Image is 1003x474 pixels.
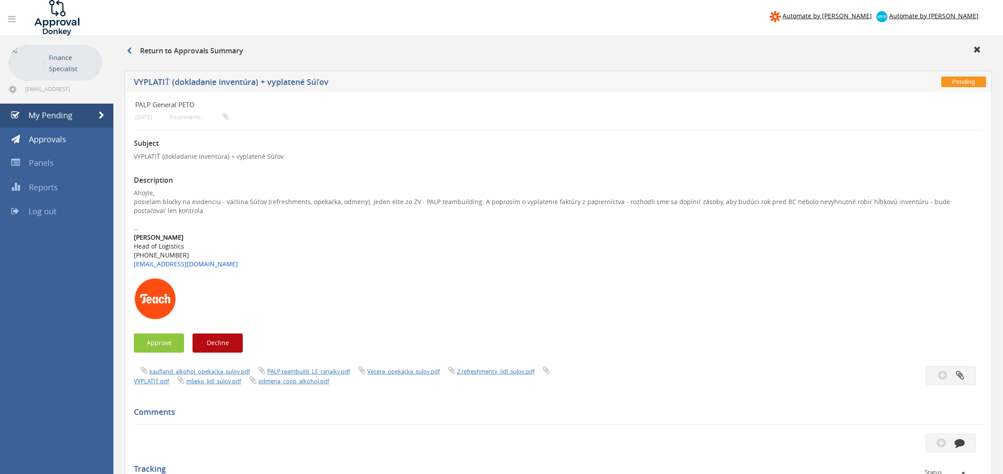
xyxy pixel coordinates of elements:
span: Approvals [29,134,66,145]
a: odmena_coop_alkohol.pdf [258,377,329,385]
h5: VYPLATIŤ (dokladanie inventúra) + vyplatené Súľov [134,78,730,89]
span: Automate by [PERSON_NAME] [889,12,979,20]
h5: Tracking [134,465,976,474]
p: VYPLATIŤ (dokladanie inventúra) + vyplatené Súľov [134,152,983,161]
small: 0 comments... [170,114,229,121]
a: VYPLATIŤ.pdf [134,377,169,385]
small: [DATE] [135,114,152,121]
a: [EMAIL_ADDRESS][DOMAIN_NAME] [134,260,238,268]
span: Automate by [PERSON_NAME] [782,12,872,20]
span: My Pending [28,110,72,121]
h5: Comments [134,408,976,417]
img: zapier-logomark.png [770,11,781,22]
span: Head of Logistics [134,242,184,250]
img: xero-logo.png [876,11,887,22]
h3: Return to Approvals Summary [127,47,243,55]
img: AIorK4xSa6t3Lh7MmhAzFFglIwwqhVIS900l1I_z8FnkFtdJm_FuW2-nIvdGWjvNSCHpIDgwwphNxII [134,277,177,320]
h3: Subject [134,140,983,148]
h3: Description [134,177,983,185]
b: [PERSON_NAME] [134,233,184,241]
span: Log out [28,206,56,217]
a: Vecera_opekacka_sulov.pdf [367,367,440,375]
div: posielam bločky na evidenciu - väčšina Súľov (refreshments, opekačka, odmeny). Jeden ešte zo ZV -... [134,197,983,215]
span: Panels [29,157,54,168]
h4: PALP General PETO [135,101,840,108]
a: kaufland_alkohol_opekačka_sulov.pdf [149,367,250,375]
span: [PHONE_NUMBER] [134,251,189,259]
span: Reports [29,182,58,193]
button: Approve [134,333,184,353]
a: PALP teambuild_LŠ_ranajky.pdf [267,367,350,375]
a: 2.refreshmenty_lidl_sulov.pdf [457,367,534,375]
span: Pending [941,76,986,87]
div: Ahojte, [134,189,983,197]
p: Finance Specialist [49,52,98,74]
a: mlieko_lidl_sulov.pdf [186,377,241,385]
span: [EMAIL_ADDRESS][DOMAIN_NAME] [25,85,100,92]
span: -- [134,224,138,233]
button: Decline [193,333,243,353]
